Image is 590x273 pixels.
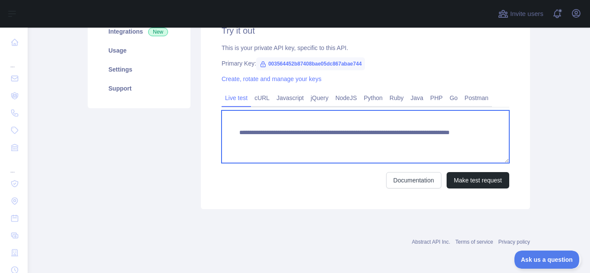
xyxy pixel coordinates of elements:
[222,25,509,37] h2: Try it out
[386,91,407,105] a: Ruby
[222,91,251,105] a: Live test
[98,79,180,98] a: Support
[148,28,168,36] span: New
[256,57,365,70] span: 003564452b87408bae05dc867abae744
[222,75,321,82] a: Create, rotate and manage your keys
[7,157,21,174] div: ...
[446,91,461,105] a: Go
[251,91,273,105] a: cURL
[412,239,450,245] a: Abstract API Inc.
[498,239,530,245] a: Privacy policy
[222,59,509,68] div: Primary Key:
[7,52,21,69] div: ...
[447,172,509,188] button: Make test request
[461,91,492,105] a: Postman
[273,91,307,105] a: Javascript
[455,239,493,245] a: Terms of service
[360,91,386,105] a: Python
[222,44,509,52] div: This is your private API key, specific to this API.
[98,41,180,60] a: Usage
[386,172,441,188] a: Documentation
[514,251,581,269] iframe: Toggle Customer Support
[496,7,545,21] button: Invite users
[510,9,543,19] span: Invite users
[427,91,446,105] a: PHP
[407,91,427,105] a: Java
[332,91,360,105] a: NodeJS
[307,91,332,105] a: jQuery
[98,22,180,41] a: Integrations New
[98,60,180,79] a: Settings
